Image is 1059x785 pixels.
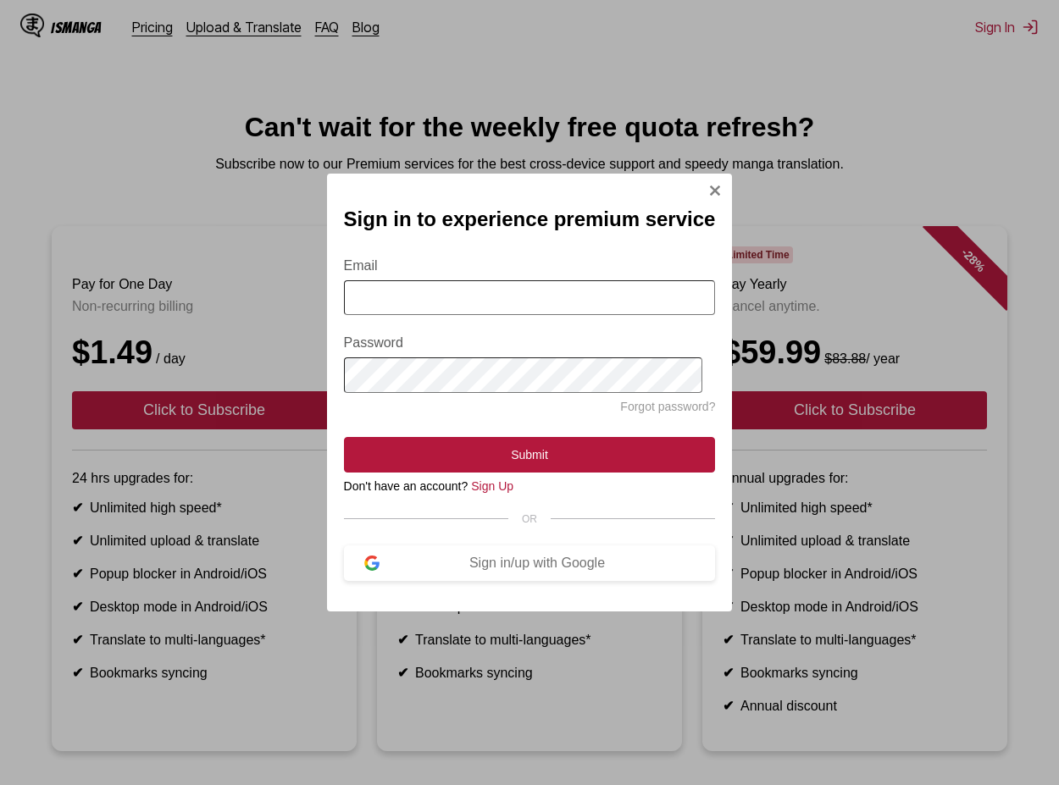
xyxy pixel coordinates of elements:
div: Sign In Modal [327,174,733,611]
label: Email [344,258,716,274]
img: google-logo [364,556,380,571]
a: Forgot password? [620,400,715,413]
button: Sign in/up with Google [344,545,716,581]
h2: Sign in to experience premium service [344,207,716,231]
div: OR [344,513,716,525]
button: Submit [344,437,716,473]
div: Sign in/up with Google [380,556,696,571]
a: Sign Up [471,479,513,493]
div: Don't have an account? [344,479,716,493]
img: Close [708,184,722,197]
label: Password [344,335,716,351]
